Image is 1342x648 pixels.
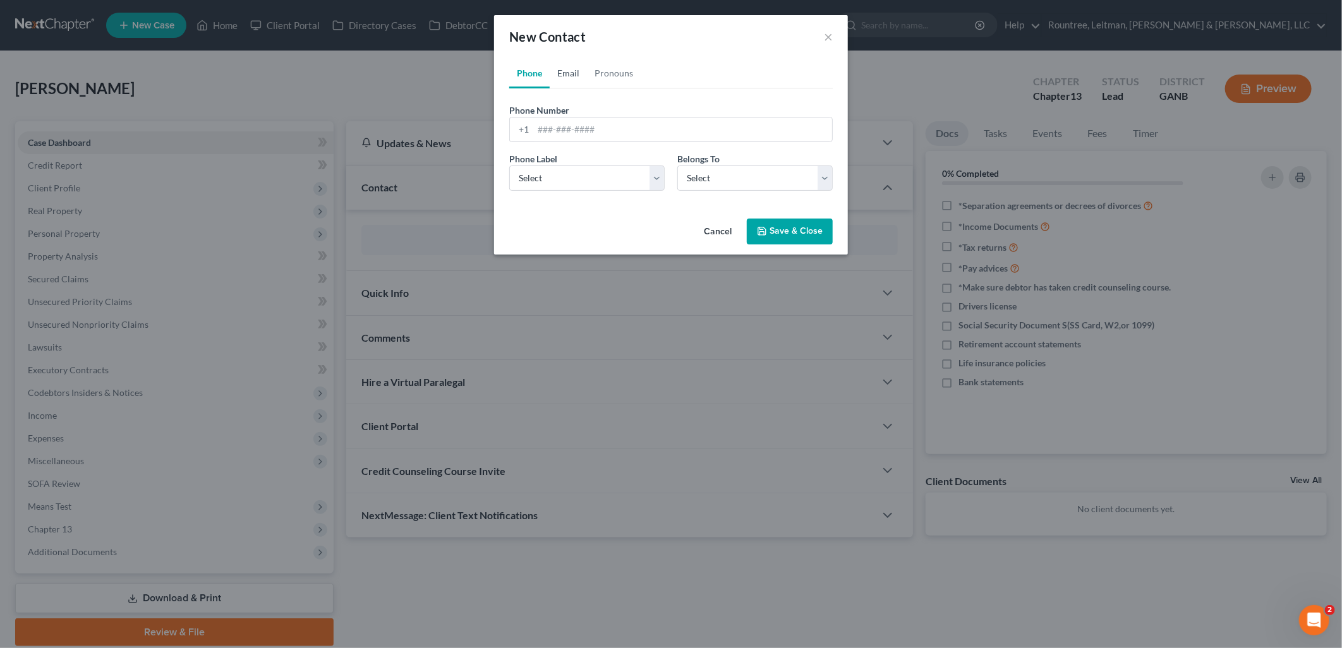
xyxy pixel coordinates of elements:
span: Phone Number [509,105,569,116]
button: × [824,29,833,44]
button: Cancel [694,220,742,245]
span: Belongs To [677,153,720,164]
span: Phone Label [509,153,557,164]
a: Phone [509,58,550,88]
button: Save & Close [747,219,833,245]
span: 2 [1325,605,1335,615]
span: New Contact [509,29,586,44]
a: Email [550,58,587,88]
input: ###-###-#### [533,117,832,141]
a: Pronouns [587,58,641,88]
iframe: Intercom live chat [1299,605,1329,635]
div: +1 [510,117,533,141]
